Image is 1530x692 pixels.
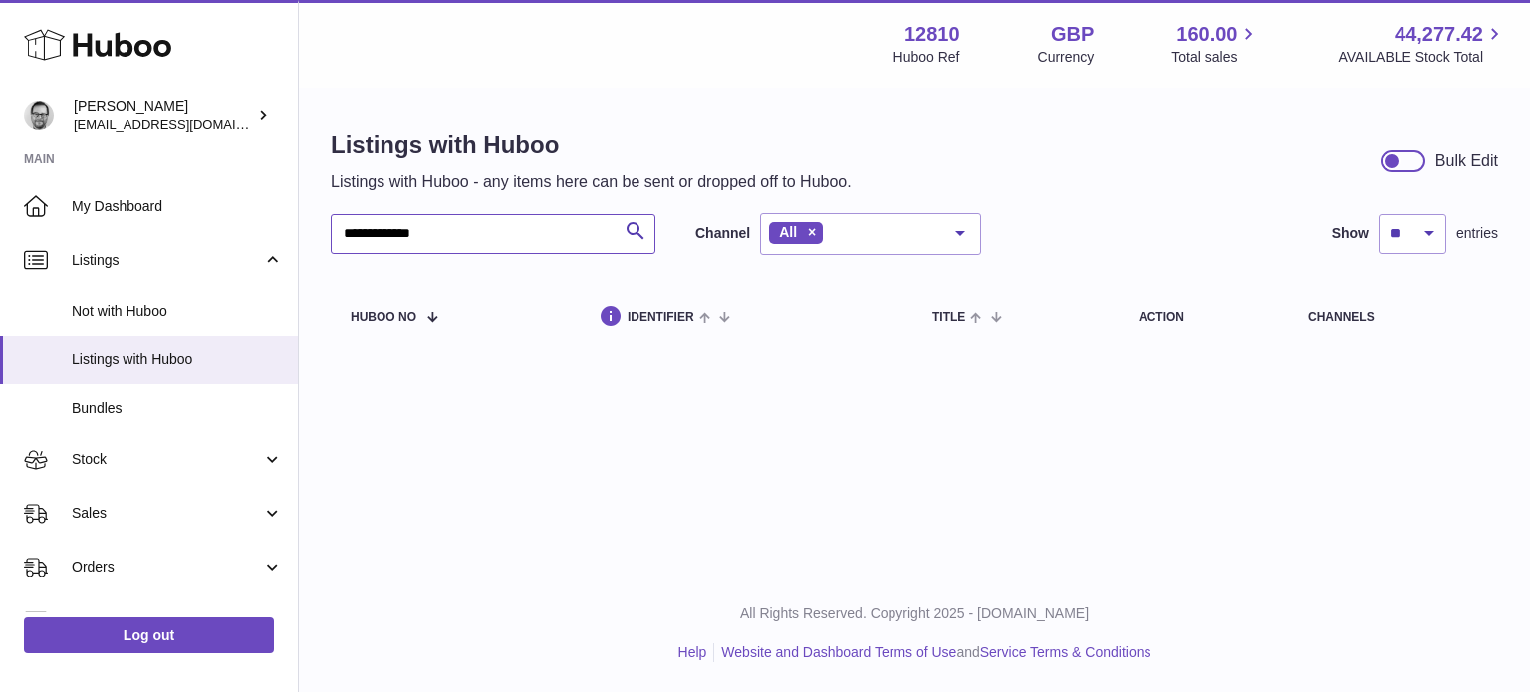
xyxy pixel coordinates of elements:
span: title [932,311,965,324]
span: identifier [628,311,694,324]
div: Currency [1038,48,1095,67]
div: [PERSON_NAME] [74,97,253,134]
span: 160.00 [1176,21,1237,48]
span: Bundles [72,399,283,418]
span: Sales [72,504,262,523]
img: internalAdmin-12810@internal.huboo.com [24,101,54,130]
div: channels [1308,311,1478,324]
span: Listings [72,251,262,270]
span: Stock [72,450,262,469]
span: My Dashboard [72,197,283,216]
label: Channel [695,224,750,243]
div: Huboo Ref [893,48,960,67]
span: Total sales [1171,48,1260,67]
label: Show [1332,224,1369,243]
a: 160.00 Total sales [1171,21,1260,67]
span: entries [1456,224,1498,243]
a: Website and Dashboard Terms of Use [721,644,956,660]
span: Orders [72,558,262,577]
span: Listings with Huboo [72,350,283,369]
a: Log out [24,617,274,653]
span: Huboo no [351,311,416,324]
div: action [1139,311,1268,324]
span: Usage [72,611,283,630]
a: 44,277.42 AVAILABLE Stock Total [1338,21,1506,67]
h1: Listings with Huboo [331,129,852,161]
strong: 12810 [904,21,960,48]
span: 44,277.42 [1395,21,1483,48]
strong: GBP [1051,21,1094,48]
div: Bulk Edit [1435,150,1498,172]
span: [EMAIL_ADDRESS][DOMAIN_NAME] [74,116,293,132]
span: Not with Huboo [72,302,283,321]
li: and [714,643,1150,662]
a: Service Terms & Conditions [980,644,1151,660]
a: Help [678,644,707,660]
p: Listings with Huboo - any items here can be sent or dropped off to Huboo. [331,171,852,193]
p: All Rights Reserved. Copyright 2025 - [DOMAIN_NAME] [315,604,1514,623]
span: AVAILABLE Stock Total [1338,48,1506,67]
span: All [779,224,797,240]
